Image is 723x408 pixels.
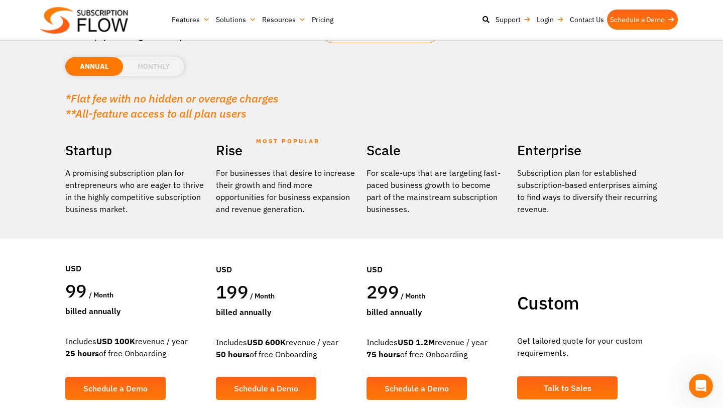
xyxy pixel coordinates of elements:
a: Contact Us [567,10,607,30]
div: Billed Annually [65,305,206,317]
a: Login [534,10,567,30]
iframe: Intercom live chat [689,374,713,398]
a: Solutions [213,10,259,30]
span: MOST POPULAR [256,130,320,153]
a: Resources [259,10,309,30]
a: Features [169,10,213,30]
span: Talk to Sales [544,384,591,392]
div: USD [65,232,206,279]
a: Schedule a Demo [367,377,467,400]
p: Subscription plan for established subscription-based enterprises aiming to find ways to diversify... [517,167,658,215]
div: Includes revenue / year of free Onboarding [367,336,507,360]
span: 99 [65,279,87,302]
span: / month [89,290,113,299]
strong: 25 hours [65,348,99,358]
em: **All-feature access to all plan users [65,106,247,121]
strong: 50 hours [216,349,250,359]
div: Includes revenue / year of free Onboarding [216,336,356,360]
li: ANNUAL [65,57,123,76]
span: / month [250,291,275,300]
em: *Flat fee with no hidden or overage charges [65,91,279,106]
h2: Enterprise [517,139,658,162]
span: 199 [216,280,248,303]
div: For scale-ups that are targeting fast-paced business growth to become part of the mainstream subs... [367,167,507,215]
p: Get tailored quote for your custom requirements. [517,335,658,359]
img: Subscriptionflow [40,7,128,34]
h2: Rise [216,139,356,162]
li: MONTHLY [123,57,184,76]
span: 299 [367,280,399,303]
h2: Scale [367,139,507,162]
span: Schedule a Demo [385,384,449,392]
strong: USD 1.2M [398,337,435,347]
div: USD [367,233,507,280]
span: / month [401,291,425,300]
a: Schedule a Demo [607,10,678,30]
div: Billed Annually [367,306,507,318]
h2: Startup [65,139,206,162]
p: A promising subscription plan for entrepreneurs who are eager to thrive in the highly competitive... [65,167,206,215]
a: Schedule a Demo [216,377,316,400]
div: For businesses that desire to increase their growth and find more opportunities for business expa... [216,167,356,215]
div: Billed Annually [216,306,356,318]
span: Schedule a Demo [83,384,148,392]
a: Schedule a Demo [65,377,166,400]
a: Pricing [309,10,336,30]
strong: 75 hours [367,349,400,359]
div: Includes revenue / year of free Onboarding [65,335,206,359]
strong: USD 100K [96,336,135,346]
a: Talk to Sales [517,376,618,399]
span: Custom [517,291,579,315]
div: USD [216,233,356,280]
strong: USD 600K [247,337,286,347]
span: Schedule a Demo [234,384,298,392]
a: Support [493,10,534,30]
